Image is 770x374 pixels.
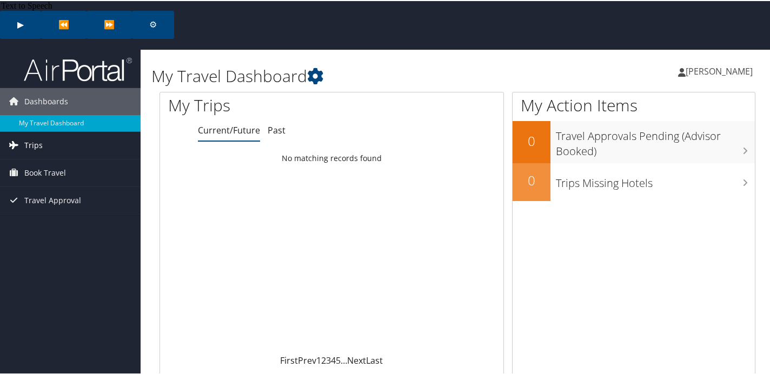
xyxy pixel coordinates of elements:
td: No matching records found [160,148,503,167]
img: airportal-logo.png [24,56,132,81]
a: Prev [298,353,316,365]
a: Current/Future [198,123,260,135]
span: [PERSON_NAME] [686,64,753,76]
h2: 0 [513,170,550,189]
a: 3 [326,353,331,365]
a: 0Trips Missing Hotels [513,162,755,200]
span: … [341,353,347,365]
span: Book Travel [24,158,66,185]
a: 0Travel Approvals Pending (Advisor Booked) [513,120,755,162]
h2: 0 [513,131,550,149]
a: 1 [316,353,321,365]
a: Last [366,353,383,365]
h1: My Action Items [513,93,755,116]
a: 5 [336,353,341,365]
span: Travel Approval [24,186,81,213]
span: Trips [24,131,43,158]
a: [PERSON_NAME] [678,54,764,86]
a: Next [347,353,366,365]
h1: My Travel Dashboard [151,64,560,86]
span: Dashboards [24,87,68,114]
a: Past [268,123,286,135]
button: Forward [87,10,132,38]
h1: My Trips [168,93,352,116]
button: Previous [41,10,87,38]
a: First [280,353,298,365]
h3: Travel Approvals Pending (Advisor Booked) [556,122,755,158]
button: Settings [132,10,174,38]
a: 2 [321,353,326,365]
h3: Trips Missing Hotels [556,169,755,190]
a: 4 [331,353,336,365]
